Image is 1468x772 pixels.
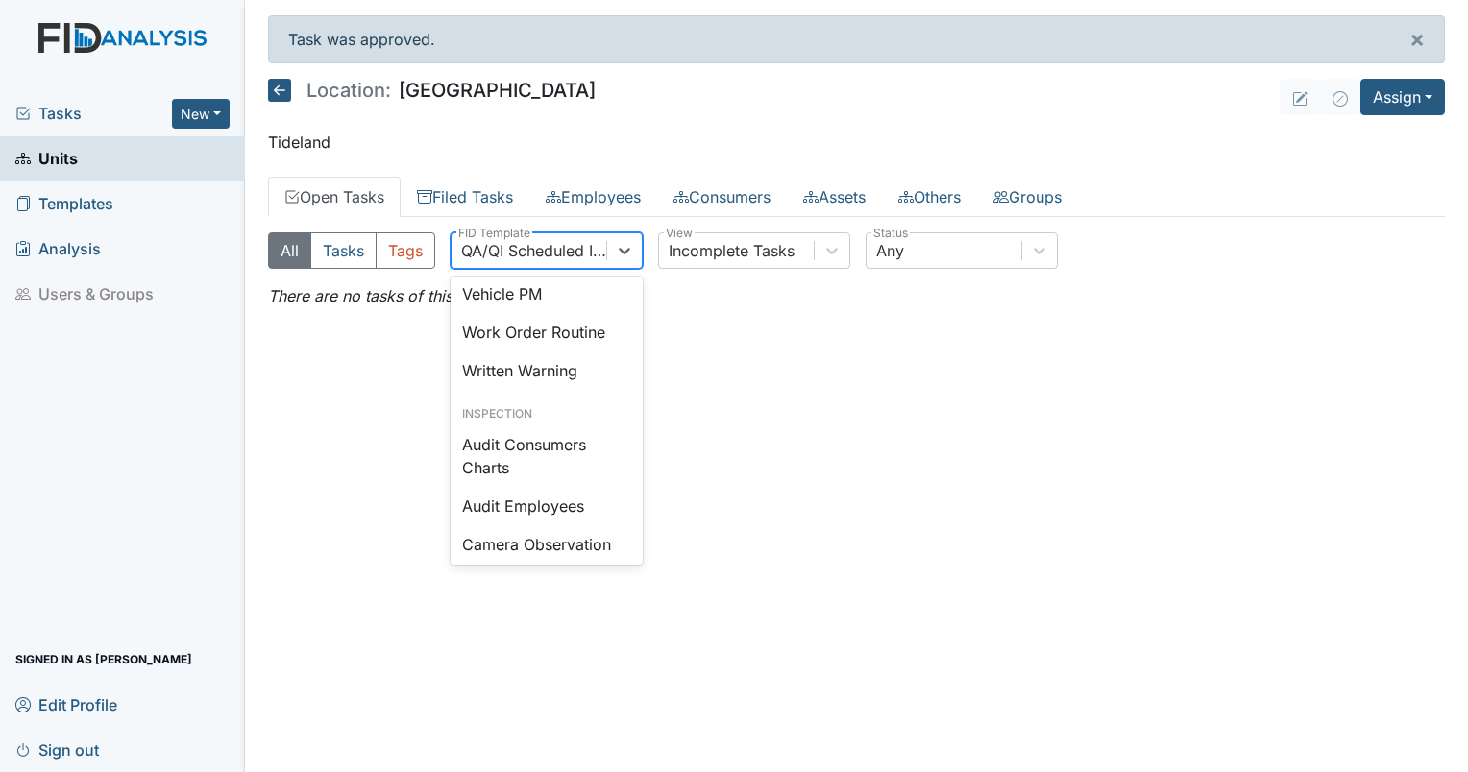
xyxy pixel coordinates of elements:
button: Tasks [310,232,377,269]
button: New [172,99,230,129]
span: × [1409,25,1425,53]
div: Work Order Routine [451,313,643,351]
div: Task was approved. [268,15,1445,63]
div: Type filter [268,232,435,269]
a: Consumers [657,177,787,217]
span: Edit Profile [15,689,117,719]
span: Templates [15,189,113,219]
div: Any [876,239,904,262]
button: All [268,232,311,269]
div: QA/QI Scheduled Inspection [461,239,608,262]
div: Inspection [451,405,643,422]
a: Assets [787,177,882,217]
a: Filed Tasks [401,177,529,217]
a: Tasks [15,102,172,125]
a: Open Tasks [268,177,401,217]
div: Audit Employees [451,487,643,525]
div: Coordinator Random [451,564,643,602]
div: Vehicle PM [451,275,643,313]
em: There are no tasks of this filter. [268,286,494,305]
a: Employees [529,177,657,217]
div: Audit Consumers Charts [451,425,643,487]
h5: [GEOGRAPHIC_DATA] [268,79,596,102]
div: Incomplete Tasks [669,239,795,262]
div: Written Warning [451,351,643,390]
div: Camera Observation [451,525,643,564]
a: Groups [977,177,1078,217]
span: Units [15,144,78,174]
span: Signed in as [PERSON_NAME] [15,644,192,674]
button: Assign [1360,79,1445,115]
a: Others [882,177,977,217]
span: Analysis [15,234,101,264]
div: Open Tasks [268,232,1445,307]
button: Tags [376,232,435,269]
span: Sign out [15,735,99,764]
p: Tideland [268,131,1445,154]
button: × [1390,16,1444,62]
span: Location: [306,81,391,100]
